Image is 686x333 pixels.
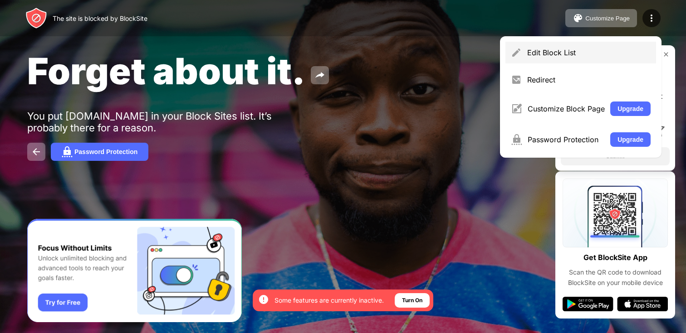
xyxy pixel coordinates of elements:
[511,103,522,114] img: menu-customize.svg
[563,297,613,311] img: google-play.svg
[610,132,651,147] button: Upgrade
[258,294,269,305] img: error-circle-white.svg
[314,70,325,81] img: share.svg
[511,47,522,58] img: menu-pencil.svg
[27,49,305,93] span: Forget about it.
[402,296,422,305] div: Turn On
[527,48,651,57] div: Edit Block List
[527,75,651,84] div: Redirect
[646,13,657,24] img: menu-icon.svg
[583,251,647,264] div: Get BlockSite App
[528,104,605,113] div: Customize Block Page
[25,7,47,29] img: header-logo.svg
[27,110,308,134] div: You put [DOMAIN_NAME] in your Block Sites list. It’s probably there for a reason.
[563,179,668,247] img: qrcode.svg
[27,219,242,323] iframe: Banner
[53,14,147,22] div: The site is blocked by BlockSite
[31,146,42,157] img: back.svg
[617,297,668,311] img: app-store.svg
[274,296,384,305] div: Some features are currently inactive.
[585,15,630,22] div: Customize Page
[511,134,522,145] img: menu-password.svg
[565,9,637,27] button: Customize Page
[528,135,605,144] div: Password Protection
[511,74,522,85] img: menu-redirect.svg
[662,51,670,58] img: rate-us-close.svg
[62,146,73,157] img: password.svg
[573,13,583,24] img: pallet.svg
[610,101,651,116] button: Upgrade
[563,267,668,288] div: Scan the QR code to download BlockSite on your mobile device
[51,143,148,161] button: Password Protection
[74,148,137,155] div: Password Protection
